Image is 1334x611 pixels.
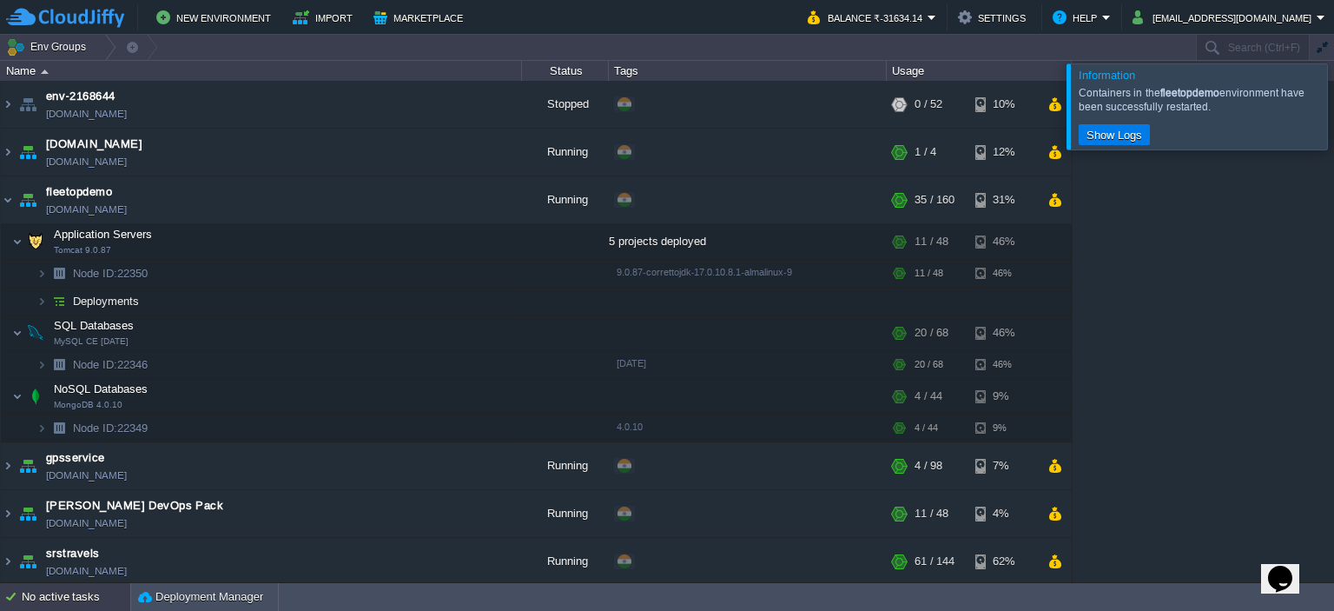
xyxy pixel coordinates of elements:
[1,442,15,489] img: AMDAwAAAACH5BAEAAAAALAAAAAABAAEAAAICRAEAOw==
[46,201,127,218] a: [DOMAIN_NAME]
[1079,86,1323,114] div: Containers in the environment have been successfully restarted.
[523,61,608,81] div: Status
[1,81,15,128] img: AMDAwAAAACH5BAEAAAAALAAAAAABAAEAAAICRAEAOw==
[52,382,150,396] span: NoSQL Databases
[915,351,943,378] div: 20 / 68
[46,562,127,580] a: [DOMAIN_NAME]
[73,267,117,280] span: Node ID:
[975,379,1032,414] div: 9%
[609,224,887,259] div: 5 projects deployed
[12,379,23,414] img: AMDAwAAAACH5BAEAAAAALAAAAAABAAEAAAICRAEAOw==
[52,227,155,242] span: Application Servers
[522,176,609,223] div: Running
[958,7,1031,28] button: Settings
[6,35,92,59] button: Env Groups
[975,442,1032,489] div: 7%
[71,357,150,372] a: Node ID:22346
[47,260,71,287] img: AMDAwAAAACH5BAEAAAAALAAAAAABAAEAAAICRAEAOw==
[54,245,111,256] span: Tomcat 9.0.87
[12,315,23,350] img: AMDAwAAAACH5BAEAAAAALAAAAAABAAEAAAICRAEAOw==
[36,415,47,442] img: AMDAwAAAACH5BAEAAAAALAAAAAABAAEAAAICRAEAOw==
[1079,69,1135,82] span: Information
[915,415,938,442] div: 4 / 44
[1133,7,1317,28] button: [EMAIL_ADDRESS][DOMAIN_NAME]
[71,421,150,435] a: Node ID:22349
[293,7,358,28] button: Import
[47,288,71,315] img: AMDAwAAAACH5BAEAAAAALAAAAAABAAEAAAICRAEAOw==
[975,129,1032,176] div: 12%
[1160,87,1219,99] b: fleetopdemo
[16,81,40,128] img: AMDAwAAAACH5BAEAAAAALAAAAAABAAEAAAICRAEAOw==
[46,497,223,515] a: [PERSON_NAME] DevOps Pack
[52,228,155,241] a: Application ServersTomcat 9.0.87
[915,490,948,537] div: 11 / 48
[373,7,468,28] button: Marketplace
[73,422,117,435] span: Node ID:
[1053,7,1102,28] button: Help
[52,318,136,333] span: SQL Databases
[2,61,521,81] div: Name
[16,442,40,489] img: AMDAwAAAACH5BAEAAAAALAAAAAABAAEAAAICRAEAOw==
[1,490,15,537] img: AMDAwAAAACH5BAEAAAAALAAAAAABAAEAAAICRAEAOw==
[71,266,150,281] span: 22350
[915,224,948,259] div: 11 / 48
[1081,127,1147,143] button: Show Logs
[975,351,1032,378] div: 46%
[808,7,928,28] button: Balance ₹-31634.14
[36,260,47,287] img: AMDAwAAAACH5BAEAAAAALAAAAAABAAEAAAICRAEAOw==
[47,351,71,378] img: AMDAwAAAACH5BAEAAAAALAAAAAABAAEAAAICRAEAOw==
[975,490,1032,537] div: 4%
[1261,541,1317,594] iframe: chat widget
[1,129,15,176] img: AMDAwAAAACH5BAEAAAAALAAAAAABAAEAAAICRAEAOw==
[617,267,792,277] span: 9.0.87-correttojdk-17.0.10.8.1-almalinux-9
[617,422,643,432] span: 4.0.10
[46,449,105,467] a: gpsservice
[1,176,15,223] img: AMDAwAAAACH5BAEAAAAALAAAAAABAAEAAAICRAEAOw==
[52,382,150,395] a: NoSQL DatabasesMongoDB 4.0.10
[975,538,1032,585] div: 62%
[915,176,954,223] div: 35 / 160
[915,260,943,287] div: 11 / 48
[16,176,40,223] img: AMDAwAAAACH5BAEAAAAALAAAAAABAAEAAAICRAEAOw==
[16,490,40,537] img: AMDAwAAAACH5BAEAAAAALAAAAAABAAEAAAICRAEAOw==
[46,545,100,562] a: srstravels
[915,81,942,128] div: 0 / 52
[46,88,116,105] a: env-2168644
[23,379,48,414] img: AMDAwAAAACH5BAEAAAAALAAAAAABAAEAAAICRAEAOw==
[975,176,1032,223] div: 31%
[46,105,127,123] a: [DOMAIN_NAME]
[16,129,40,176] img: AMDAwAAAACH5BAEAAAAALAAAAAABAAEAAAICRAEAOw==
[46,183,112,201] a: fleetopdemo
[138,588,263,606] button: Deployment Manager
[522,490,609,537] div: Running
[6,7,124,29] img: CloudJiffy
[54,336,129,347] span: MySQL CE [DATE]
[975,224,1032,259] div: 46%
[975,260,1032,287] div: 46%
[522,538,609,585] div: Running
[522,81,609,128] div: Stopped
[915,442,942,489] div: 4 / 98
[47,415,71,442] img: AMDAwAAAACH5BAEAAAAALAAAAAABAAEAAAICRAEAOw==
[12,224,23,259] img: AMDAwAAAACH5BAEAAAAALAAAAAABAAEAAAICRAEAOw==
[71,294,142,309] a: Deployments
[46,136,142,153] a: [DOMAIN_NAME]
[16,538,40,585] img: AMDAwAAAACH5BAEAAAAALAAAAAABAAEAAAICRAEAOw==
[46,515,127,532] a: [DOMAIN_NAME]
[975,415,1032,442] div: 9%
[617,358,646,369] span: [DATE]
[915,129,936,176] div: 1 / 4
[522,129,609,176] div: Running
[36,351,47,378] img: AMDAwAAAACH5BAEAAAAALAAAAAABAAEAAAICRAEAOw==
[54,400,122,410] span: MongoDB 4.0.10
[36,288,47,315] img: AMDAwAAAACH5BAEAAAAALAAAAAABAAEAAAICRAEAOw==
[975,315,1032,350] div: 46%
[71,266,150,281] a: Node ID:22350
